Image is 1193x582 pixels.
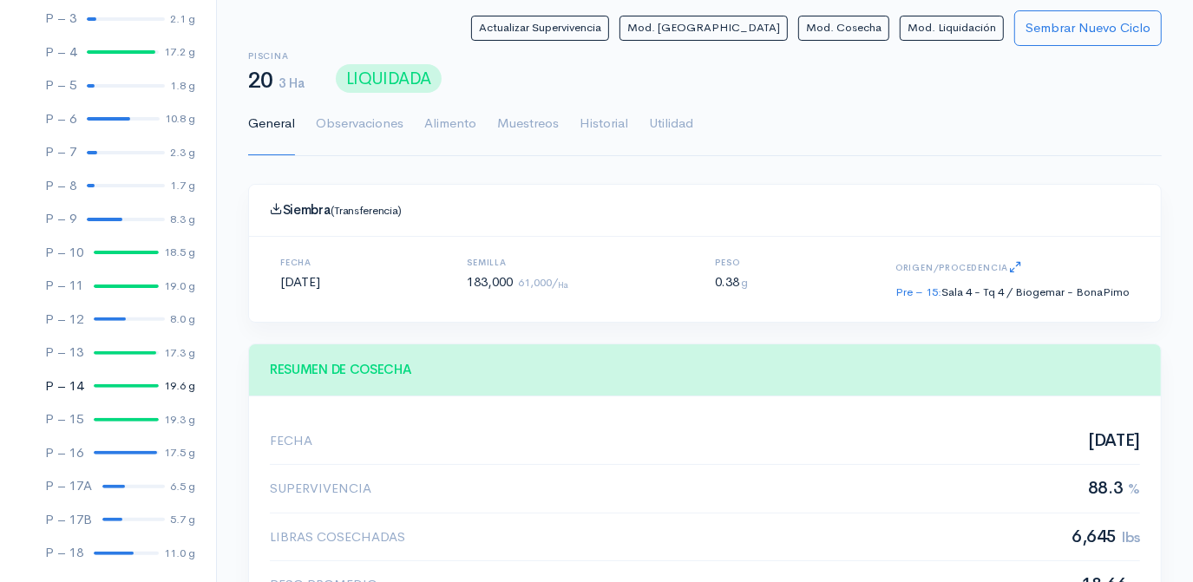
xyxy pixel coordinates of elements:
div: 11.0 g [164,545,195,562]
div: P – 7 [45,142,76,162]
div: 17.2 g [164,43,195,61]
div: 18.5 g [164,244,195,261]
a: Utilidad [649,93,693,155]
div: P – 12 [45,310,83,330]
h4: Siembra [270,202,1140,218]
span: g [742,276,749,290]
button: Actualizar Supervivencia [471,16,609,41]
small: 61,000/ [518,275,568,290]
a: Muestreos [497,93,559,155]
div: P – 4 [45,43,76,62]
div: 19.3 g [164,411,195,428]
div: 8.0 g [170,311,195,328]
div: P – 16 [45,443,83,463]
button: Sembrar Nuevo Ciclo [1014,10,1162,46]
div: 19.0 g [164,278,195,295]
div: P – 10 [45,243,83,263]
div: P – 11 [45,276,83,296]
a: Observaciones [316,93,403,155]
div: 19.6 g [164,377,195,395]
span: 3 Ha [279,75,305,91]
a: Pre – 15: [895,284,941,299]
div: P – 9 [45,209,76,229]
div: P – 15 [45,409,83,429]
span: Sala 4 - Tq 4 / Biogemar - BonaPimo [941,284,1130,299]
button: Mod. [GEOGRAPHIC_DATA] [619,16,788,41]
div: 6.5 g [170,478,195,495]
div: P – 18 [45,543,83,563]
div: P – 14 [45,376,83,396]
button: Mod. Cosecha [798,16,889,41]
h4: RESUMEN DE COSECHA [270,363,1140,377]
div: 17.3 g [164,344,195,362]
h6: Peso [716,258,749,267]
button: Mod. Liquidación [900,16,1004,41]
div: P – 3 [45,9,76,29]
span: 88.3 [1088,479,1140,498]
div: 1.8 g [170,77,195,95]
div: [DATE] [259,258,341,301]
small: (Transferencia) [331,203,403,218]
span: % [1128,480,1140,498]
span: Fecha [270,431,312,451]
span: [DATE] [1088,431,1140,450]
div: P – 5 [45,75,76,95]
div: 10.8 g [165,110,195,128]
a: Alimento [424,93,476,155]
span: Supervivencia [270,479,371,499]
span: LIQUIDADA [336,64,442,93]
div: 5.7 g [170,511,195,528]
sub: Ha [558,280,568,291]
div: P – 17A [45,476,92,496]
div: 17.5 g [164,444,195,461]
div: 2.3 g [170,144,195,161]
h6: Fecha [280,258,320,267]
div: P – 13 [45,343,83,363]
a: General [248,93,295,155]
span: lbs [1122,528,1140,546]
h6: Semilla [467,258,568,267]
a: Historial [580,93,628,155]
h6: Origen/Procedencia [895,258,1130,279]
div: 183,000 [446,258,589,301]
span: 6,645 [1072,527,1140,546]
span: Libras cosechadas [270,527,405,547]
div: P – 6 [45,109,76,129]
div: 1.7 g [170,177,195,194]
div: P – 8 [45,176,76,196]
div: P – 17B [45,510,92,530]
div: 8.3 g [170,211,195,228]
div: 2.1 g [170,10,195,28]
h6: Piscina [248,51,305,61]
div: 0.38 [695,258,770,301]
h1: 20 [248,69,305,94]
